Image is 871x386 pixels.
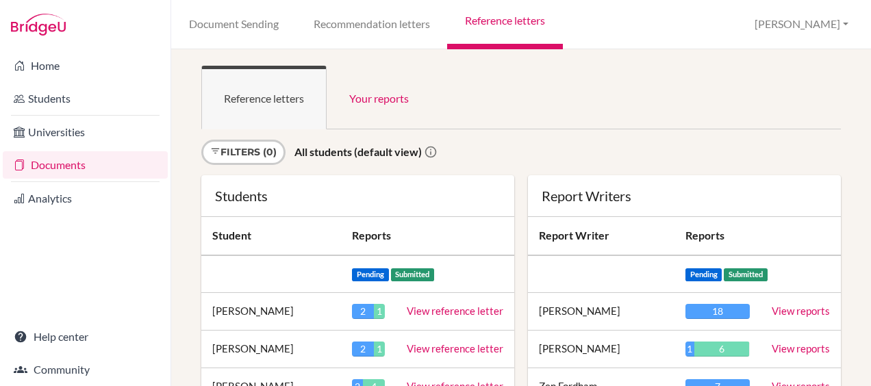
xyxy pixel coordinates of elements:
[11,14,66,36] img: Bridge-U
[685,342,694,357] div: 1
[407,342,503,355] a: View reference letter
[201,217,341,255] th: Student
[215,189,501,203] div: Students
[528,293,674,331] td: [PERSON_NAME]
[294,145,422,158] strong: All students (default view)
[201,293,341,331] td: [PERSON_NAME]
[327,66,431,129] a: Your reports
[694,342,749,357] div: 6
[528,331,674,368] td: [PERSON_NAME]
[3,356,168,383] a: Community
[772,305,830,317] a: View reports
[3,151,168,179] a: Documents
[3,85,168,112] a: Students
[3,323,168,350] a: Help center
[352,268,389,281] span: Pending
[352,304,374,319] div: 2
[391,268,435,281] span: Submitted
[542,189,827,203] div: Report Writers
[772,342,830,355] a: View reports
[374,342,385,357] div: 1
[674,217,761,255] th: Reports
[3,118,168,146] a: Universities
[201,66,327,129] a: Reference letters
[685,268,722,281] span: Pending
[341,217,514,255] th: Reports
[748,12,855,37] button: [PERSON_NAME]
[201,140,286,165] a: Filters (0)
[724,268,768,281] span: Submitted
[528,217,674,255] th: Report Writer
[3,185,168,212] a: Analytics
[374,304,385,319] div: 1
[201,331,341,368] td: [PERSON_NAME]
[3,52,168,79] a: Home
[352,342,374,357] div: 2
[407,305,503,317] a: View reference letter
[685,304,750,319] div: 18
